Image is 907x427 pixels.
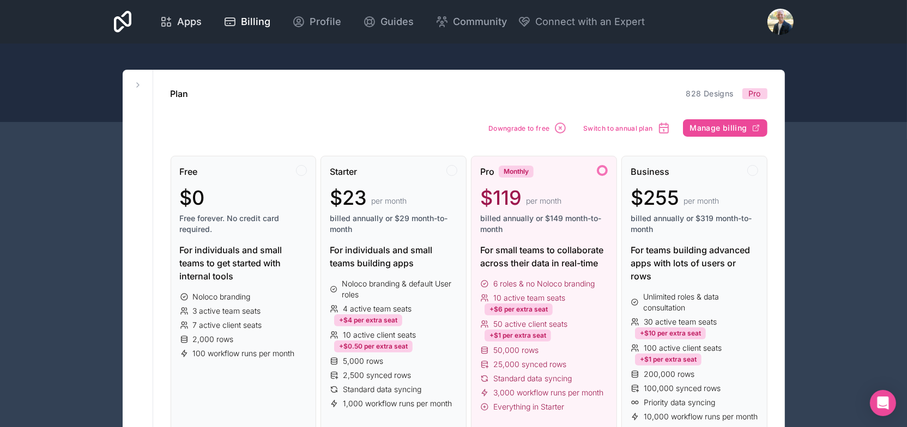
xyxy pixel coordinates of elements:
span: Pro [480,165,494,178]
span: Noloco branding [193,291,251,302]
a: Billing [215,10,279,34]
div: Open Intercom Messenger [870,390,896,416]
button: Downgrade to free [485,118,571,138]
button: Connect with an Expert [518,14,645,29]
button: Manage billing [683,119,767,137]
span: billed annually or $149 month-to-month [480,213,608,235]
span: 2,500 synced rows [343,370,411,381]
div: +$4 per extra seat [334,314,402,326]
span: 25,000 synced rows [493,359,566,370]
div: +$10 per extra seat [635,327,706,339]
span: 4 active team seats [343,303,412,314]
h1: Plan [171,87,189,100]
span: Pro [749,88,761,99]
div: For individuals and small teams to get started with internal tools [180,243,307,283]
span: Profile [310,14,341,29]
span: 50,000 rows [493,345,539,356]
span: $255 [631,187,679,209]
button: Switch to annual plan [579,118,674,138]
span: 100 workflow runs per month [193,348,295,359]
span: 50 active client seats [493,319,567,330]
span: Manage billing [690,123,747,133]
span: per month [371,196,407,206]
span: 7 active client seats [193,320,262,331]
span: Connect with an Expert [535,14,645,29]
span: Noloco branding & default User roles [342,278,457,300]
span: 100,000 synced rows [644,383,721,394]
div: +$1 per extra seat [635,353,702,365]
span: $0 [180,187,205,209]
a: 828 Designs [686,89,734,98]
span: 6 roles & no Noloco branding [493,278,595,289]
span: $23 [330,187,367,209]
span: 1,000 workflow runs per month [343,398,452,409]
span: Starter [330,165,357,178]
span: Standard data syncing [343,384,421,395]
span: Billing [241,14,270,29]
a: Community [427,10,516,34]
span: 100 active client seats [644,343,722,353]
span: per month [526,196,561,206]
span: $119 [480,187,522,209]
span: 3,000 workflow runs per month [493,387,603,398]
span: billed annually or $29 month-to-month [330,213,457,235]
span: 2,000 rows [193,334,234,345]
div: +$0.50 per extra seat [334,340,413,352]
span: Business [631,165,669,178]
a: Apps [151,10,210,34]
span: billed annually or $319 month-to-month [631,213,758,235]
span: Unlimited roles & data consultation [643,291,758,313]
span: Downgrade to free [488,124,549,132]
span: 10 active client seats [343,330,416,340]
a: Guides [354,10,422,34]
div: +$6 per extra seat [485,303,553,315]
div: For individuals and small teams building apps [330,243,457,270]
span: Switch to annual plan [583,124,652,132]
span: Guides [380,14,414,29]
div: For teams building advanced apps with lots of users or rows [631,243,758,283]
div: Monthly [499,166,534,178]
span: Everything in Starter [493,401,564,412]
span: Free [180,165,198,178]
span: 10 active team seats [493,292,565,303]
span: Free forever. No credit card required. [180,213,307,235]
a: Profile [283,10,350,34]
span: Standard data syncing [493,373,572,384]
span: 5,000 rows [343,356,383,367]
span: Apps [177,14,202,29]
span: 10,000 workflow runs per month [644,411,758,422]
span: Community [453,14,507,29]
span: Priority data syncing [644,397,715,408]
span: 3 active team seats [193,306,261,316]
div: +$1 per extra seat [485,330,551,341]
span: 200,000 rows [644,369,694,380]
div: For small teams to collaborate across their data in real-time [480,243,608,270]
span: per month [684,196,719,206]
span: 30 active team seats [644,316,717,327]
